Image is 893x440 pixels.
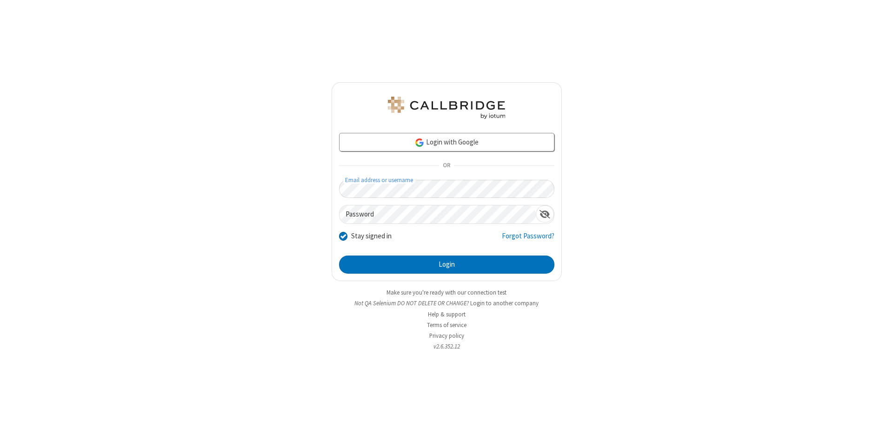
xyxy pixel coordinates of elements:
a: Make sure you're ready with our connection test [387,289,506,296]
a: Privacy policy [429,332,464,340]
button: Login [339,256,554,274]
a: Login with Google [339,133,554,151]
img: QA Selenium DO NOT DELETE OR CHANGE [386,97,507,119]
li: v2.6.352.12 [332,342,562,351]
div: Show password [536,205,554,223]
a: Forgot Password? [502,231,554,249]
input: Email address or username [339,180,554,198]
input: Password [340,205,536,223]
a: Help & support [428,310,466,318]
iframe: Chat [870,416,886,433]
li: Not QA Selenium DO NOT DELETE OR CHANGE? [332,299,562,308]
img: google-icon.png [414,138,425,148]
a: Terms of service [427,321,466,329]
label: Stay signed in [351,231,392,242]
span: OR [439,159,454,172]
button: Login to another company [470,299,539,308]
